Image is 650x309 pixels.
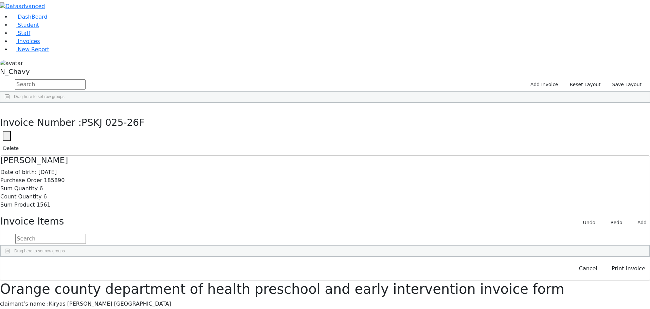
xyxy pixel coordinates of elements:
span: 6 [39,185,43,192]
a: Student [11,22,39,28]
span: Invoices [18,38,40,44]
span: 185890 [44,177,65,184]
a: Add Invoice [527,79,561,90]
a: DashBoard [11,14,48,20]
label: Sum Product [0,201,35,209]
span: Student [18,22,39,28]
label: Count Quantity [0,193,42,201]
span: PSKJ 025-26F [82,117,144,128]
button: Undo [575,217,598,228]
span: [DATE] [38,169,57,175]
a: New Report [11,46,49,53]
button: Reset Layout [566,79,603,90]
h4: [PERSON_NAME] [0,156,650,166]
button: Print Invoice [607,262,650,275]
a: Invoices [11,38,40,44]
span: Drag here to set row groups [14,94,65,99]
label: Date of birth: [0,168,37,176]
a: Staff [11,30,30,36]
span: New Report [18,46,49,53]
label: Purchase Order [0,176,42,185]
label: Sum Quantity [0,185,38,193]
span: 1561 [37,201,51,208]
span: DashBoard [18,14,48,20]
span: Drag here to set row groups [14,249,65,253]
button: Add [630,217,650,228]
input: Search [15,79,86,90]
h3: Invoice Items [0,216,64,227]
span: Staff [18,30,30,36]
button: Save Layout [609,79,645,90]
button: Cancel [575,262,602,275]
input: Search [15,234,86,244]
span: 6 [43,193,47,200]
button: Redo [603,217,625,228]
